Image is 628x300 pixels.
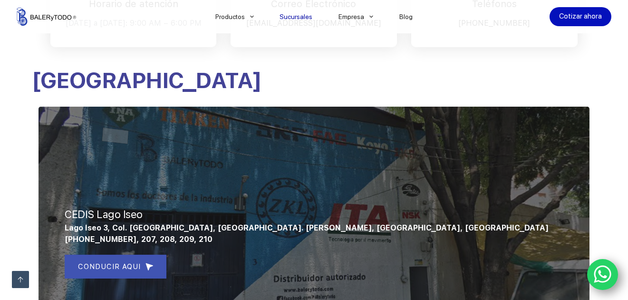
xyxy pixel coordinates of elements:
[587,259,618,290] a: WhatsApp
[78,261,141,272] span: CONDUCIR AQUI
[65,208,143,220] span: CEDIS Lago Iseo
[65,255,166,279] a: CONDUCIR AQUI
[65,223,549,232] span: Lago Iseo 3, Col. [GEOGRAPHIC_DATA], [GEOGRAPHIC_DATA]. [PERSON_NAME], [GEOGRAPHIC_DATA], [GEOGRA...
[17,8,76,26] img: Balerytodo
[550,7,611,26] a: Cotizar ahora
[31,67,261,93] span: [GEOGRAPHIC_DATA]
[12,271,29,288] a: Ir arriba
[65,235,213,244] span: [PHONE_NUMBER], 207, 208, 209, 210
